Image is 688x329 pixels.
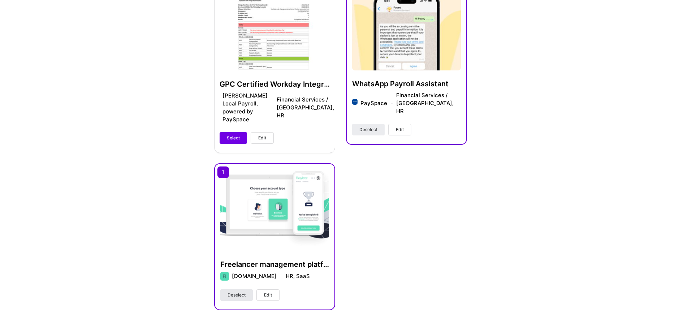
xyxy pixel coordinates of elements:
[352,124,385,135] button: Deselect
[232,272,310,280] div: [DOMAIN_NAME] HR, SaaS
[391,103,393,104] img: divider
[388,124,411,135] button: Edit
[220,272,229,281] img: Company logo
[359,126,377,133] span: Deselect
[220,132,247,144] button: Select
[220,289,253,301] button: Deselect
[352,79,461,88] h4: WhatsApp Payroll Assistant
[396,126,404,133] span: Edit
[251,132,274,144] button: Edit
[220,169,329,251] img: Freelancer management platform SaaS
[264,292,272,298] span: Edit
[360,91,461,115] div: PaySpace Financial Services / [GEOGRAPHIC_DATA], HR
[228,292,246,298] span: Deselect
[258,135,266,141] span: Edit
[256,289,280,301] button: Edit
[352,99,358,104] img: Company logo
[227,135,240,141] span: Select
[220,260,329,269] h4: Freelancer management platform SaaS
